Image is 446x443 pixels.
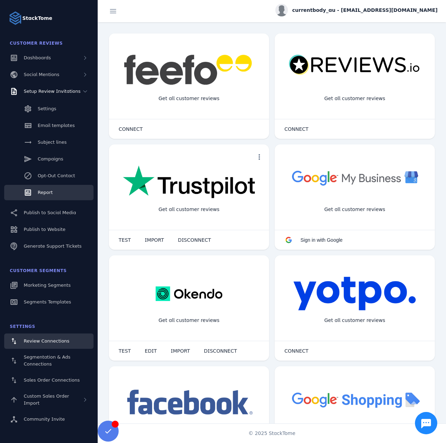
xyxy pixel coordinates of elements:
[4,294,94,310] a: Segments Templates
[4,101,94,117] a: Settings
[24,227,65,232] span: Publish to Website
[145,238,164,242] span: IMPORT
[293,276,416,311] img: yotpo.png
[24,354,70,367] span: Segmentation & Ads Connections
[289,54,421,76] img: reviewsio.svg
[284,348,309,353] span: CONNECT
[24,55,51,60] span: Dashboards
[248,430,296,437] span: © 2025 StackTome
[4,168,94,183] a: Opt-Out Contact
[4,151,94,167] a: Campaigns
[10,268,67,273] span: Customer Segments
[156,276,222,311] img: okendo.webp
[138,344,164,358] button: EDIT
[38,140,67,145] span: Subject lines
[24,243,82,249] span: Generate Support Tickets
[277,344,315,358] button: CONNECT
[22,15,52,22] strong: StackTome
[4,412,94,427] a: Community Invite
[4,239,94,254] a: Generate Support Tickets
[24,210,76,215] span: Publish to Social Media
[24,299,71,305] span: Segments Templates
[38,123,75,128] span: Email templates
[112,122,150,136] button: CONNECT
[112,233,138,247] button: TEST
[123,165,255,200] img: trustpilot.png
[164,344,197,358] button: IMPORT
[153,89,225,108] div: Get all customer reviews
[10,41,63,46] span: Customer Reviews
[38,190,53,195] span: Report
[24,72,59,77] span: Social Mentions
[4,135,94,150] a: Subject lines
[24,338,69,344] span: Review Connections
[292,7,438,14] span: currentbody_au - [EMAIL_ADDRESS][DOMAIN_NAME]
[275,4,288,16] img: profile.jpg
[275,4,438,16] button: currentbody_au - [EMAIL_ADDRESS][DOMAIN_NAME]
[252,150,266,164] button: more
[112,344,138,358] button: TEST
[8,11,22,25] img: Logo image
[171,348,190,353] span: IMPORT
[38,173,75,178] span: Opt-Out Contact
[277,122,315,136] button: CONNECT
[197,344,244,358] button: DISCONNECT
[4,333,94,349] a: Review Connections
[153,311,225,330] div: Get all customer reviews
[4,222,94,237] a: Publish to Website
[24,283,70,288] span: Marketing Segments
[4,278,94,293] a: Marketing Segments
[4,118,94,133] a: Email templates
[300,237,343,243] span: Sign in with Google
[119,348,131,353] span: TEST
[319,89,391,108] div: Get all customer reviews
[38,106,56,111] span: Settings
[145,348,157,353] span: EDIT
[289,387,421,412] img: googleshopping.png
[4,350,94,371] a: Segmentation & Ads Connections
[4,373,94,388] a: Sales Order Connections
[38,156,63,162] span: Campaigns
[123,387,255,418] img: facebook.png
[24,377,80,383] span: Sales Order Connections
[24,89,81,94] span: Setup Review Invitations
[138,233,171,247] button: IMPORT
[284,127,309,132] span: CONNECT
[24,393,69,406] span: Custom Sales Order Import
[319,311,391,330] div: Get all customer reviews
[119,127,143,132] span: CONNECT
[319,200,391,219] div: Get all customer reviews
[289,165,421,190] img: googlebusiness.png
[171,233,218,247] button: DISCONNECT
[10,324,35,329] span: Settings
[123,54,255,85] img: feefo.png
[313,422,396,441] div: Import Products from Google
[153,200,225,219] div: Get all customer reviews
[24,416,65,422] span: Community Invite
[277,233,350,247] button: Sign in with Google
[119,238,131,242] span: TEST
[178,238,211,242] span: DISCONNECT
[204,348,237,353] span: DISCONNECT
[4,185,94,200] a: Report
[4,205,94,220] a: Publish to Social Media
